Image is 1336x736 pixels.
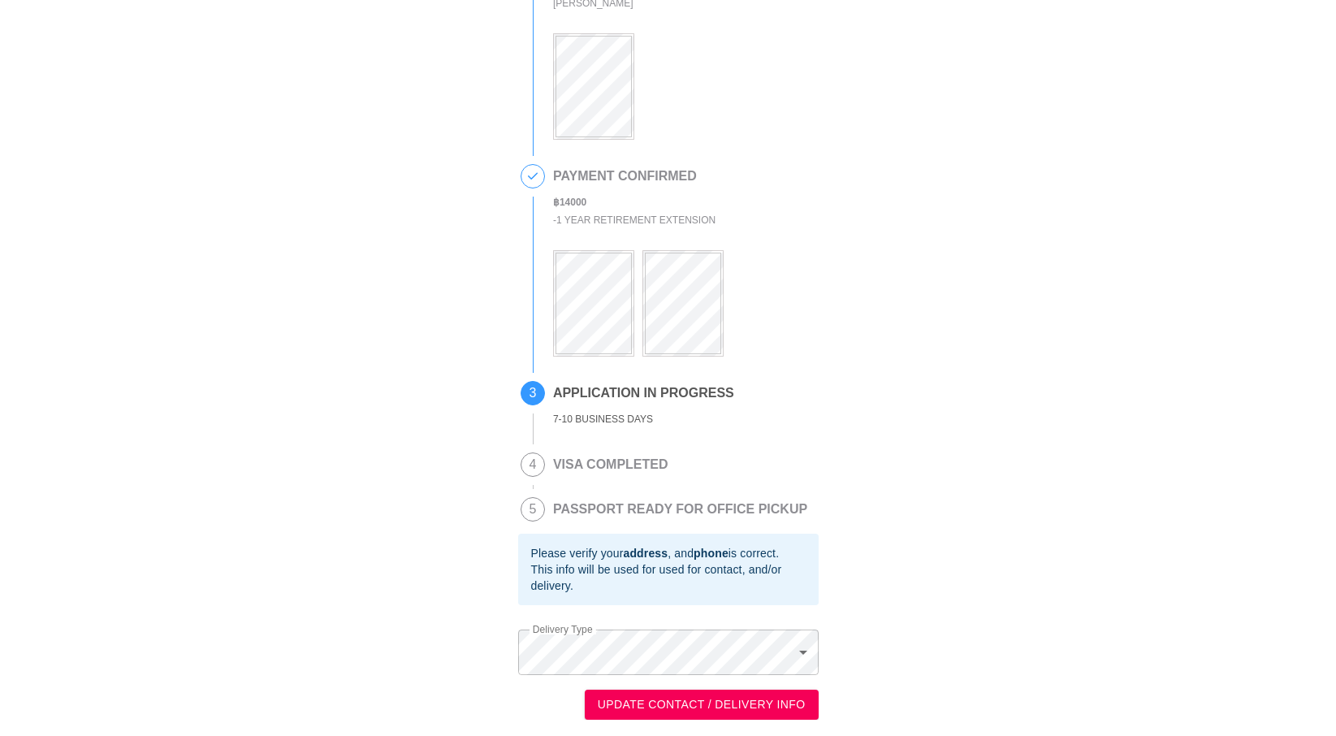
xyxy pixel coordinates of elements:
[598,695,806,715] span: UPDATE CONTACT / DELIVERY INFO
[553,457,668,472] h2: VISA COMPLETED
[553,169,732,184] h2: PAYMENT CONFIRMED
[531,545,806,561] div: Please verify your , and is correct.
[521,165,544,188] span: 2
[553,386,734,400] h2: APPLICATION IN PROGRESS
[553,211,732,230] div: - 1 Year Retirement Extension
[585,690,819,720] button: UPDATE CONTACT / DELIVERY INFO
[553,197,586,208] b: ฿ 14000
[623,547,668,560] b: address
[553,502,807,517] h2: PASSPORT READY FOR OFFICE PICKUP
[521,498,544,521] span: 5
[531,561,806,594] div: This info will be used for used for contact, and/or delivery.
[553,410,734,429] div: 7-10 BUSINESS DAYS
[521,382,544,405] span: 3
[694,547,729,560] b: phone
[521,453,544,476] span: 4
